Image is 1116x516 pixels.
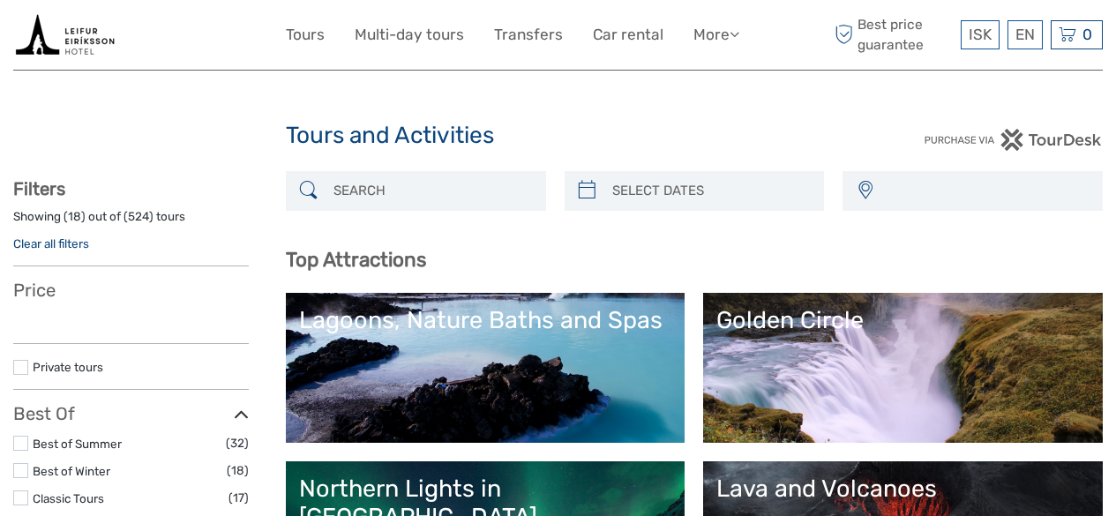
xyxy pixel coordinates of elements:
[693,22,739,48] a: More
[1080,26,1095,43] span: 0
[128,208,149,225] label: 524
[13,403,249,424] h3: Best Of
[494,22,563,48] a: Transfers
[226,433,249,453] span: (32)
[227,460,249,481] span: (18)
[33,360,103,374] a: Private tours
[33,491,104,505] a: Classic Tours
[969,26,992,43] span: ISK
[286,122,831,150] h1: Tours and Activities
[13,178,65,199] strong: Filters
[1007,20,1043,49] div: EN
[228,488,249,508] span: (17)
[68,208,81,225] label: 18
[299,306,672,430] a: Lagoons, Nature Baths and Spas
[830,15,956,54] span: Best price guarantee
[33,437,122,451] a: Best of Summer
[716,475,1090,503] div: Lava and Volcanoes
[326,176,537,206] input: SEARCH
[286,248,426,272] b: Top Attractions
[716,306,1090,430] a: Golden Circle
[13,280,249,301] h3: Price
[299,306,672,334] div: Lagoons, Nature Baths and Spas
[13,208,249,236] div: Showing ( ) out of ( ) tours
[593,22,663,48] a: Car rental
[716,306,1090,334] div: Golden Circle
[286,22,325,48] a: Tours
[924,129,1103,151] img: PurchaseViaTourDesk.png
[13,13,116,56] img: Book tours and activities with live availability from the tour operators in Iceland that we have ...
[605,176,816,206] input: SELECT DATES
[33,464,110,478] a: Best of Winter
[13,236,89,251] a: Clear all filters
[355,22,464,48] a: Multi-day tours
